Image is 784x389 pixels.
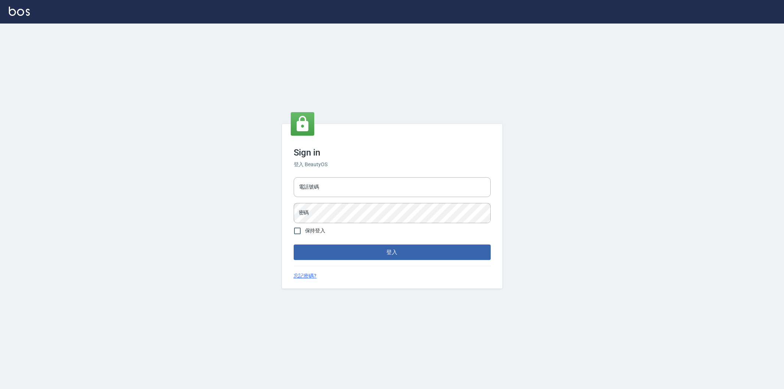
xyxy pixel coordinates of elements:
h3: Sign in [294,147,491,158]
h6: 登入 BeautyOS [294,161,491,168]
span: 保持登入 [305,227,326,235]
a: 忘記密碼? [294,272,317,280]
img: Logo [9,7,30,16]
button: 登入 [294,245,491,260]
